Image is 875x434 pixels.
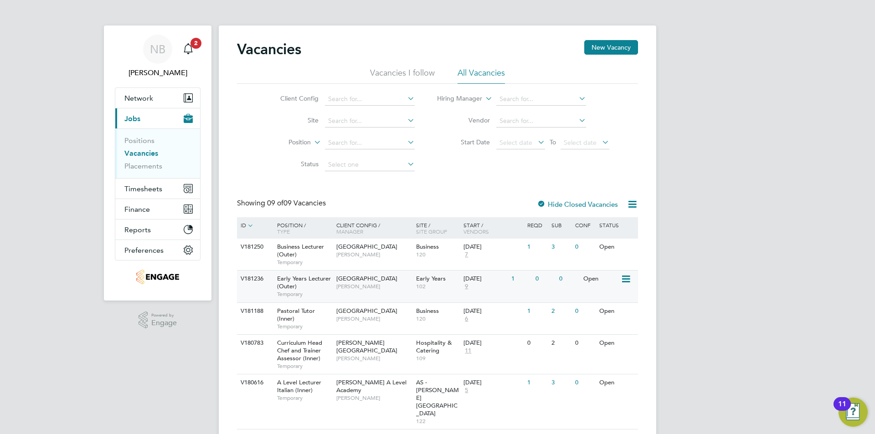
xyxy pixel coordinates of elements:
[190,38,201,49] span: 2
[238,374,270,391] div: V180616
[336,251,412,258] span: [PERSON_NAME]
[509,271,533,287] div: 1
[136,270,179,284] img: jambo-logo-retina.png
[549,239,573,255] div: 3
[370,67,435,84] li: Vacancies I follow
[151,319,177,327] span: Engage
[124,94,153,102] span: Network
[336,275,397,282] span: [GEOGRAPHIC_DATA]
[416,418,459,425] span: 122
[115,220,200,240] button: Reports
[597,217,637,233] div: Status
[463,275,507,283] div: [DATE]
[525,374,549,391] div: 1
[115,67,201,78] span: Nick Briant
[549,217,573,233] div: Sub
[416,283,459,290] span: 102
[258,138,311,147] label: Position
[581,271,621,287] div: Open
[525,217,549,233] div: Reqd
[573,303,597,320] div: 0
[115,179,200,199] button: Timesheets
[336,315,412,322] span: [PERSON_NAME]
[430,94,482,103] label: Hiring Manager
[573,239,597,255] div: 0
[124,162,162,170] a: Placements
[150,43,165,55] span: NB
[336,243,397,250] span: [GEOGRAPHIC_DATA]
[277,291,332,298] span: Temporary
[414,217,462,239] div: Site /
[270,217,334,239] div: Position /
[151,311,177,319] span: Powered by
[463,347,473,355] span: 11
[416,355,459,362] span: 109
[463,315,469,323] span: 6
[336,378,407,394] span: [PERSON_NAME] A Level Academy
[115,88,200,108] button: Network
[499,138,532,147] span: Select date
[597,335,637,352] div: Open
[277,323,332,330] span: Temporary
[458,67,505,84] li: All Vacancies
[463,307,523,315] div: [DATE]
[325,137,415,149] input: Search for...
[124,184,162,193] span: Timesheets
[336,307,397,315] span: [GEOGRAPHIC_DATA]
[437,138,490,146] label: Start Date
[597,303,637,320] div: Open
[336,355,412,362] span: [PERSON_NAME]
[463,228,489,235] span: Vendors
[336,339,397,354] span: [PERSON_NAME][GEOGRAPHIC_DATA]
[266,94,319,102] label: Client Config
[573,374,597,391] div: 0
[496,93,586,106] input: Search for...
[237,40,301,58] h2: Vacancies
[463,339,523,347] div: [DATE]
[124,225,151,234] span: Reports
[267,199,326,208] span: 09 Vacancies
[277,339,322,362] span: Curriculum Head Chef and Trainer Assessor (Inner)
[124,205,150,214] span: Finance
[336,283,412,290] span: [PERSON_NAME]
[336,394,412,402] span: [PERSON_NAME]
[277,363,332,370] span: Temporary
[416,378,459,417] span: AS - [PERSON_NAME][GEOGRAPHIC_DATA]
[124,114,140,123] span: Jobs
[573,335,597,352] div: 0
[416,251,459,258] span: 120
[115,108,200,128] button: Jobs
[115,199,200,219] button: Finance
[461,217,525,239] div: Start /
[115,128,200,178] div: Jobs
[416,315,459,322] span: 120
[336,228,363,235] span: Manager
[237,199,328,208] div: Showing
[325,115,415,128] input: Search for...
[525,239,549,255] div: 1
[334,217,414,239] div: Client Config /
[597,374,637,391] div: Open
[325,158,415,171] input: Select one
[266,160,319,168] label: Status
[537,200,618,209] label: Hide Closed Vacancies
[124,246,164,255] span: Preferences
[416,275,446,282] span: Early Years
[115,240,200,260] button: Preferences
[277,275,331,290] span: Early Years Lecturer (Outer)
[139,311,177,329] a: Powered byEngage
[416,243,439,250] span: Business
[584,40,638,55] button: New Vacancy
[547,136,559,148] span: To
[277,394,332,402] span: Temporary
[124,149,158,158] a: Vacancies
[463,243,523,251] div: [DATE]
[238,335,270,352] div: V180783
[238,271,270,287] div: V181236
[416,228,447,235] span: Site Group
[277,307,315,322] span: Pastoral Tutor (Inner)
[115,270,201,284] a: Go to home page
[463,251,469,259] span: 7
[104,26,211,301] nav: Main navigation
[277,259,332,266] span: Temporary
